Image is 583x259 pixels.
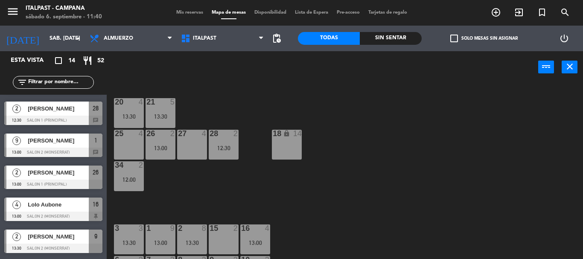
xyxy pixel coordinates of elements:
div: 4 [139,98,144,106]
input: Filtrar por nombre... [27,78,93,87]
span: Lista de Espera [291,10,332,15]
span: Italpast [193,35,216,41]
span: Lolo Aubone [28,200,89,209]
i: lock [283,130,290,137]
span: 4 [12,201,21,209]
div: Sin sentar [360,32,422,45]
i: menu [6,5,19,18]
div: 12:00 [114,177,144,183]
div: Todas [298,32,360,45]
div: 2 [233,130,239,137]
div: Esta vista [4,55,61,66]
i: search [560,7,570,17]
div: 13:00 [240,240,270,246]
i: crop_square [53,55,64,66]
button: power_input [538,61,554,73]
span: Tarjetas de regalo [364,10,411,15]
div: 13:30 [146,113,175,119]
div: 2 [178,224,178,232]
i: exit_to_app [514,7,524,17]
i: restaurant [82,55,93,66]
button: close [562,61,577,73]
button: menu [6,5,19,21]
span: [PERSON_NAME] [28,136,89,145]
span: Pre-acceso [332,10,364,15]
div: 16 [241,224,242,232]
i: close [565,61,575,72]
span: 52 [97,56,104,66]
label: Solo mesas sin asignar [450,35,518,42]
div: 8 [202,224,207,232]
span: check_box_outline_blank [450,35,458,42]
div: 3 [139,224,144,232]
span: 9 [94,231,97,242]
div: 12:30 [209,145,239,151]
div: 13:00 [146,145,175,151]
div: Italpast - Campana [26,4,102,13]
span: Mapa de mesas [207,10,250,15]
i: filter_list [17,77,27,87]
span: Almuerzo [104,35,133,41]
div: 4 [139,130,144,137]
div: 2 [233,224,239,232]
span: pending_actions [271,33,282,44]
span: 9 [12,137,21,145]
div: 4 [265,224,270,232]
div: 4 [202,130,207,137]
div: sábado 6. septiembre - 11:40 [26,13,102,21]
span: 28 [93,103,99,113]
span: Mis reservas [172,10,207,15]
div: 13:30 [114,113,144,119]
span: 1 [94,135,97,146]
div: 2 [139,161,144,169]
span: 2 [12,169,21,177]
i: arrow_drop_down [73,33,83,44]
div: 5 [170,98,175,106]
div: 13:30 [177,240,207,246]
span: 26 [93,167,99,178]
i: turned_in_not [537,7,547,17]
span: Disponibilidad [250,10,291,15]
div: 14 [293,130,302,137]
span: [PERSON_NAME] [28,104,89,113]
div: 13:00 [146,240,175,246]
span: [PERSON_NAME] [28,168,89,177]
span: 2 [12,105,21,113]
span: 14 [68,56,75,66]
i: power_input [541,61,551,72]
span: 16 [93,199,99,210]
span: [PERSON_NAME] [28,232,89,241]
span: 2 [12,233,21,241]
div: 13:30 [114,240,144,246]
i: power_settings_new [559,33,569,44]
div: 2 [170,130,175,137]
div: 27 [178,130,178,137]
div: 9 [170,224,175,232]
i: add_circle_outline [491,7,501,17]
